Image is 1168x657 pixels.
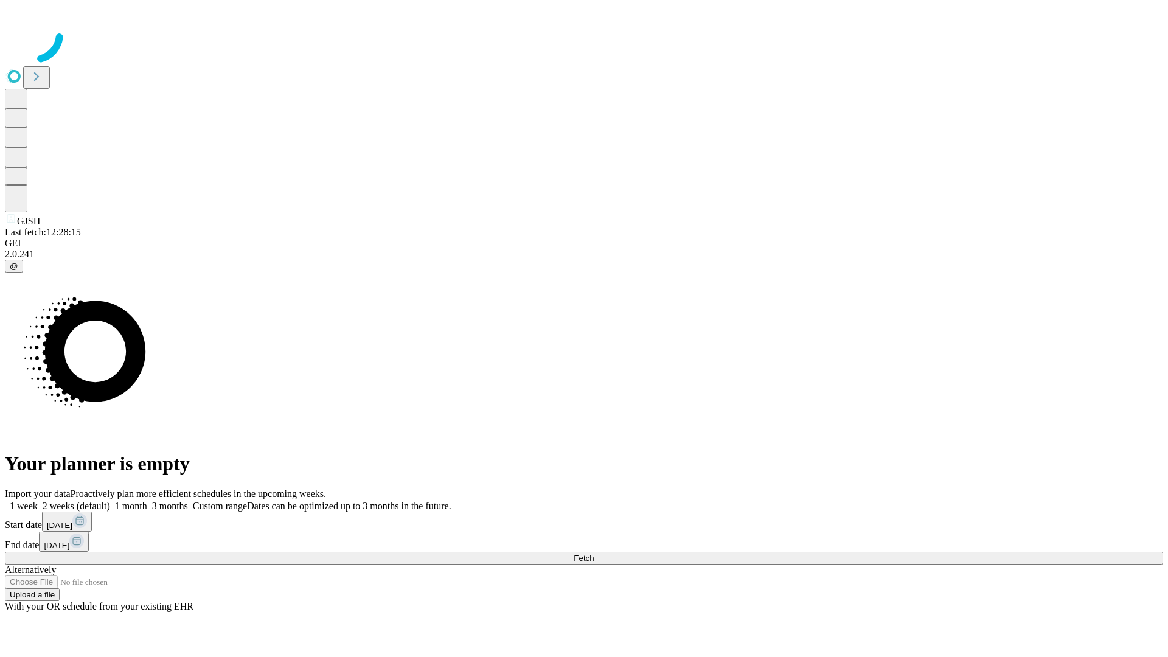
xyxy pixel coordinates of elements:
[5,552,1163,565] button: Fetch
[574,554,594,563] span: Fetch
[152,501,188,511] span: 3 months
[5,227,81,237] span: Last fetch: 12:28:15
[47,521,72,530] span: [DATE]
[5,238,1163,249] div: GEI
[5,260,23,273] button: @
[42,512,92,532] button: [DATE]
[5,488,71,499] span: Import your data
[10,262,18,271] span: @
[247,501,451,511] span: Dates can be optimized up to 3 months in the future.
[5,532,1163,552] div: End date
[44,541,69,550] span: [DATE]
[5,512,1163,532] div: Start date
[71,488,326,499] span: Proactively plan more efficient schedules in the upcoming weeks.
[115,501,147,511] span: 1 month
[193,501,247,511] span: Custom range
[5,601,193,611] span: With your OR schedule from your existing EHR
[43,501,110,511] span: 2 weeks (default)
[5,565,56,575] span: Alternatively
[5,453,1163,475] h1: Your planner is empty
[39,532,89,552] button: [DATE]
[17,216,40,226] span: GJSH
[10,501,38,511] span: 1 week
[5,588,60,601] button: Upload a file
[5,249,1163,260] div: 2.0.241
